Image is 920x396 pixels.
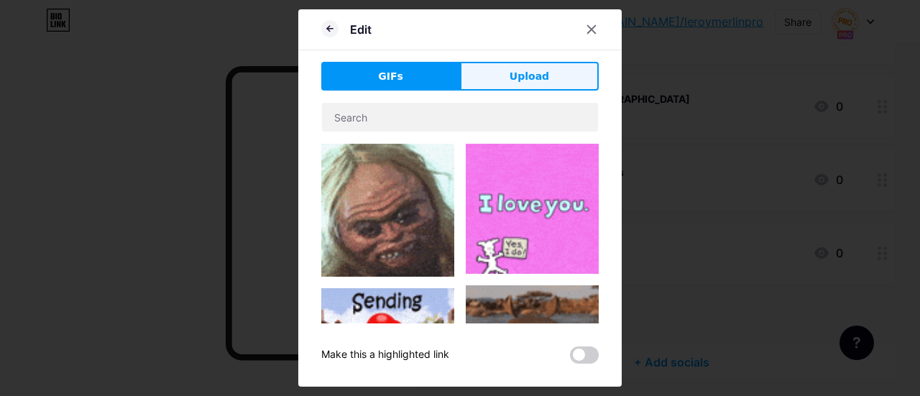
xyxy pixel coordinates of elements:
[321,346,449,364] div: Make this a highlighted link
[510,69,549,84] span: Upload
[321,144,454,277] img: Gihpy
[350,21,372,38] div: Edit
[378,69,403,84] span: GIFs
[460,62,599,91] button: Upload
[466,285,599,370] img: Gihpy
[466,144,599,274] img: Gihpy
[321,62,460,91] button: GIFs
[322,103,598,132] input: Search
